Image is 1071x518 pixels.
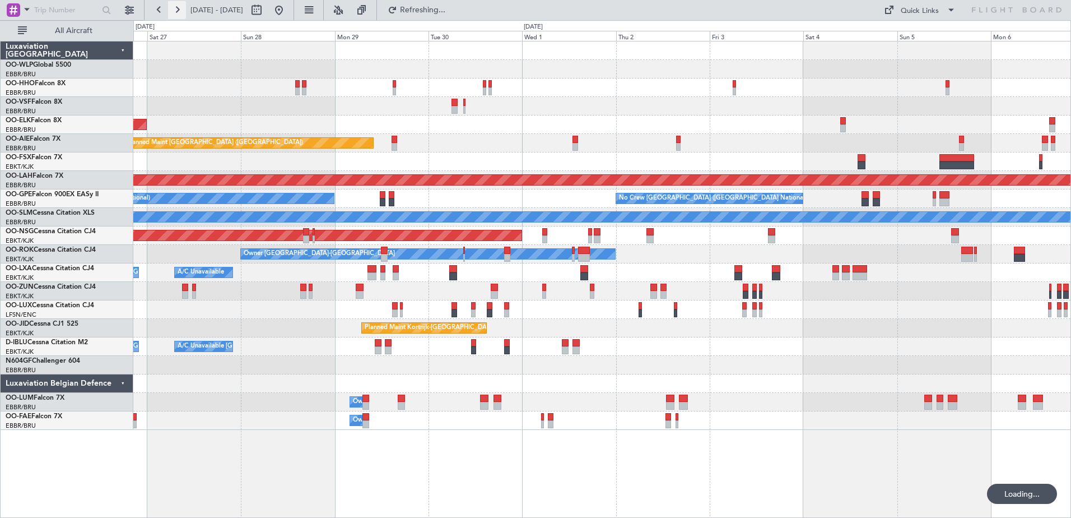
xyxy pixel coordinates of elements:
a: EBKT/KJK [6,329,34,337]
a: D-IBLUCessna Citation M2 [6,339,88,346]
a: EBBR/BRU [6,422,36,430]
a: EBBR/BRU [6,126,36,134]
div: [DATE] [524,22,543,32]
a: OO-VSFFalcon 8X [6,99,62,105]
a: OO-LXACessna Citation CJ4 [6,265,94,272]
span: OO-FAE [6,413,31,420]
span: OO-ELK [6,117,31,124]
a: OO-ZUNCessna Citation CJ4 [6,284,96,290]
a: EBBR/BRU [6,181,36,189]
span: OO-SLM [6,210,32,216]
span: Refreshing... [399,6,446,14]
div: Planned Maint Kortrijk-[GEOGRAPHIC_DATA] [365,320,495,336]
a: EBKT/KJK [6,255,34,263]
a: OO-SLMCessna Citation XLS [6,210,95,216]
div: Sun 28 [241,31,334,41]
div: Thu 2 [616,31,710,41]
a: EBBR/BRU [6,107,36,115]
div: Owner Melsbroek Air Base [353,394,429,410]
a: EBBR/BRU [6,218,36,226]
span: OO-FSX [6,154,31,161]
a: EBBR/BRU [6,200,36,208]
button: Refreshing... [383,1,450,19]
a: OO-FAEFalcon 7X [6,413,62,420]
span: OO-LXA [6,265,32,272]
div: A/C Unavailable [GEOGRAPHIC_DATA]-[GEOGRAPHIC_DATA] [178,338,356,355]
span: All Aircraft [29,27,118,35]
a: OO-LUMFalcon 7X [6,395,64,401]
div: [DATE] [136,22,155,32]
a: OO-HHOFalcon 8X [6,80,66,87]
button: All Aircraft [12,22,122,40]
div: Owner Melsbroek Air Base [353,412,429,429]
span: N604GF [6,358,32,364]
span: OO-LUM [6,395,34,401]
div: Loading... [987,484,1057,504]
a: OO-JIDCessna CJ1 525 [6,321,78,327]
a: OO-NSGCessna Citation CJ4 [6,228,96,235]
a: EBBR/BRU [6,89,36,97]
span: OO-HHO [6,80,35,87]
span: [DATE] - [DATE] [190,5,243,15]
a: EBBR/BRU [6,403,36,411]
a: EBKT/KJK [6,348,34,356]
a: EBBR/BRU [6,70,36,78]
div: Wed 1 [522,31,616,41]
div: Mon 29 [335,31,429,41]
a: N604GFChallenger 604 [6,358,80,364]
div: Owner [GEOGRAPHIC_DATA]-[GEOGRAPHIC_DATA] [244,246,395,262]
div: A/C Unavailable [178,264,224,281]
span: OO-ZUN [6,284,34,290]
div: Sat 27 [147,31,241,41]
a: OO-WLPGlobal 5500 [6,62,71,68]
span: OO-NSG [6,228,34,235]
a: EBBR/BRU [6,366,36,374]
a: LFSN/ENC [6,311,36,319]
input: Trip Number [34,2,99,18]
a: OO-ELKFalcon 8X [6,117,62,124]
a: OO-GPEFalcon 900EX EASy II [6,191,99,198]
button: Quick Links [878,1,961,19]
span: OO-GPE [6,191,32,198]
span: D-IBLU [6,339,27,346]
span: OO-AIE [6,136,30,142]
span: OO-WLP [6,62,33,68]
div: Quick Links [901,6,939,17]
a: OO-LAHFalcon 7X [6,173,63,179]
span: OO-LAH [6,173,32,179]
span: OO-LUX [6,302,32,309]
a: OO-ROKCessna Citation CJ4 [6,247,96,253]
a: OO-AIEFalcon 7X [6,136,60,142]
a: EBKT/KJK [6,237,34,245]
div: Tue 30 [429,31,522,41]
div: Fri 3 [710,31,803,41]
div: Sun 5 [897,31,991,41]
span: OO-VSF [6,99,31,105]
div: Sat 4 [803,31,897,41]
span: OO-ROK [6,247,34,253]
div: No Crew [GEOGRAPHIC_DATA] ([GEOGRAPHIC_DATA] National) [619,190,807,207]
a: OO-LUXCessna Citation CJ4 [6,302,94,309]
span: OO-JID [6,321,29,327]
a: EBKT/KJK [6,163,34,171]
a: EBKT/KJK [6,274,34,282]
a: OO-FSXFalcon 7X [6,154,62,161]
a: EBBR/BRU [6,144,36,152]
div: Planned Maint [GEOGRAPHIC_DATA] ([GEOGRAPHIC_DATA]) [127,135,303,151]
a: EBKT/KJK [6,292,34,300]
